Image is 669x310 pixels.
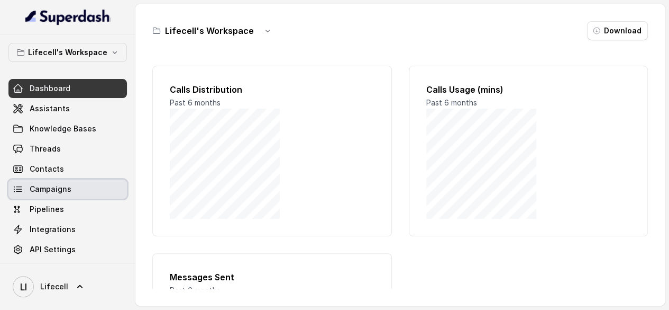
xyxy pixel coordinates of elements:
[8,79,127,98] a: Dashboard
[30,83,70,94] span: Dashboard
[40,281,68,292] span: Lifecell
[8,200,127,219] a: Pipelines
[426,83,631,96] h2: Calls Usage (mins)
[8,272,127,302] a: Lifecell
[8,43,127,62] button: Lifecell's Workspace
[170,98,221,107] span: Past 6 months
[25,8,111,25] img: light.svg
[426,98,477,107] span: Past 6 months
[20,281,27,293] text: LI
[30,103,70,114] span: Assistants
[30,144,61,154] span: Threads
[30,204,64,215] span: Pipelines
[8,119,127,138] a: Knowledge Bases
[170,83,374,96] h2: Calls Distribution
[8,139,127,158] a: Threads
[8,160,127,179] a: Contacts
[30,224,76,235] span: Integrations
[587,21,648,40] button: Download
[30,184,71,194] span: Campaigns
[30,244,76,255] span: API Settings
[30,123,96,134] span: Knowledge Bases
[8,240,127,259] a: API Settings
[8,180,127,199] a: Campaigns
[8,99,127,118] a: Assistants
[170,286,221,295] span: Past 6 months
[28,46,107,59] p: Lifecell's Workspace
[30,164,64,174] span: Contacts
[170,271,374,284] h2: Messages Sent
[8,220,127,239] a: Integrations
[165,24,254,37] h3: Lifecell's Workspace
